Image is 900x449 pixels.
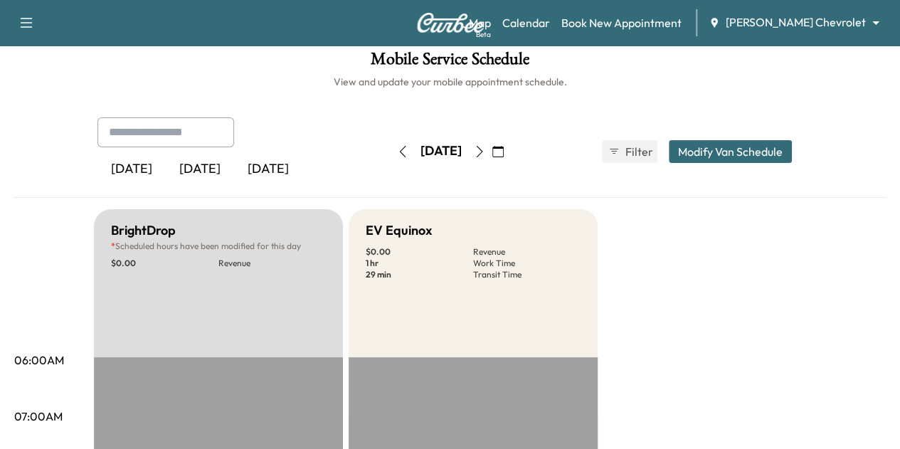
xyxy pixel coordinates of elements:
[625,143,651,160] span: Filter
[97,153,166,186] div: [DATE]
[502,14,550,31] a: Calendar
[469,14,491,31] a: MapBeta
[602,140,657,163] button: Filter
[726,14,866,31] span: [PERSON_NAME] Chevrolet
[111,221,176,241] h5: BrightDrop
[111,258,218,269] p: $ 0.00
[669,140,792,163] button: Modify Van Schedule
[111,241,326,252] p: Scheduled hours have been modified for this day
[166,153,234,186] div: [DATE]
[14,408,63,425] p: 07:00AM
[14,51,886,75] h1: Mobile Service Schedule
[14,352,64,369] p: 06:00AM
[234,153,302,186] div: [DATE]
[473,258,581,269] p: Work Time
[366,258,473,269] p: 1 hr
[473,269,581,280] p: Transit Time
[218,258,326,269] p: Revenue
[366,246,473,258] p: $ 0.00
[420,142,462,160] div: [DATE]
[561,14,682,31] a: Book New Appointment
[14,75,886,89] h6: View and update your mobile appointment schedule.
[476,29,491,40] div: Beta
[366,221,432,241] h5: EV Equinox
[473,246,581,258] p: Revenue
[366,269,473,280] p: 29 min
[416,13,485,33] img: Curbee Logo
